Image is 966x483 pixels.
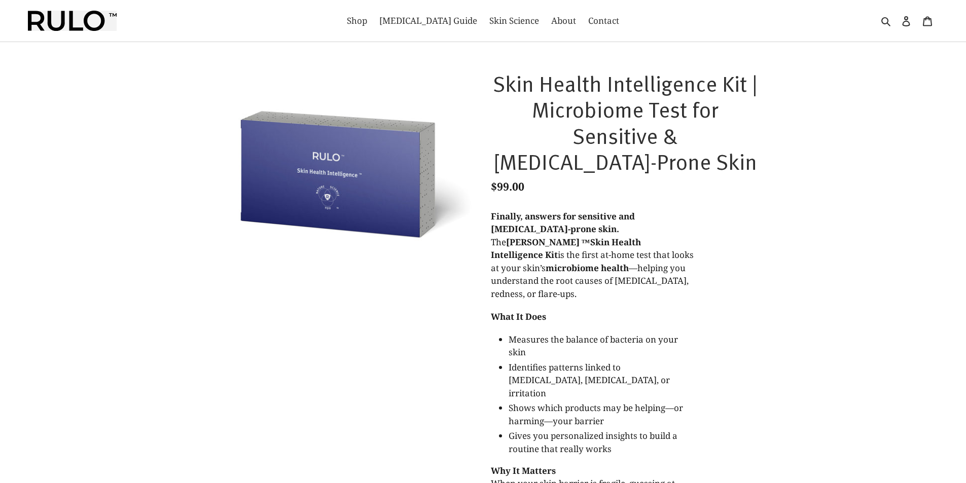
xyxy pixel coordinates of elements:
[28,11,117,31] img: Rulo™ Skin
[582,236,590,248] strong: ™
[509,361,694,400] p: Identifies patterns linked to [MEDICAL_DATA], [MEDICAL_DATA], or irritation
[551,15,576,27] span: About
[588,15,619,27] span: Contact
[491,210,694,301] p: The is the first at-home test that looks at your skin’s —helping you understand the root causes o...
[546,262,629,274] strong: microbiome health
[207,70,476,272] img: RULO™ Skin Health Intelligence Kit – microbiome test for sensitive skin and eczema
[484,13,544,29] a: Skin Science
[491,210,635,235] strong: Finally, answers for sensitive and [MEDICAL_DATA]-prone skin.
[347,15,367,27] span: Shop
[583,13,624,29] a: Contact
[491,236,641,261] strong: [PERSON_NAME] Skin Health Intelligence Kit
[374,13,482,29] a: [MEDICAL_DATA] Guide
[491,70,760,174] h1: Skin Health Intelligence Kit | Microbiome Test for Sensitive & [MEDICAL_DATA]-Prone Skin
[342,13,372,29] a: Shop
[489,15,539,27] span: Skin Science
[546,13,581,29] a: About
[509,333,694,359] p: Measures the balance of bacteria on your skin
[379,15,477,27] span: [MEDICAL_DATA] Guide
[491,179,524,194] span: $99.00
[509,429,694,455] p: Gives you personalized insights to build a routine that really works
[509,401,694,427] p: Shows which products may be helping—or harming—your barrier
[491,465,556,476] strong: Why It Matters
[491,311,546,322] strong: What It Does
